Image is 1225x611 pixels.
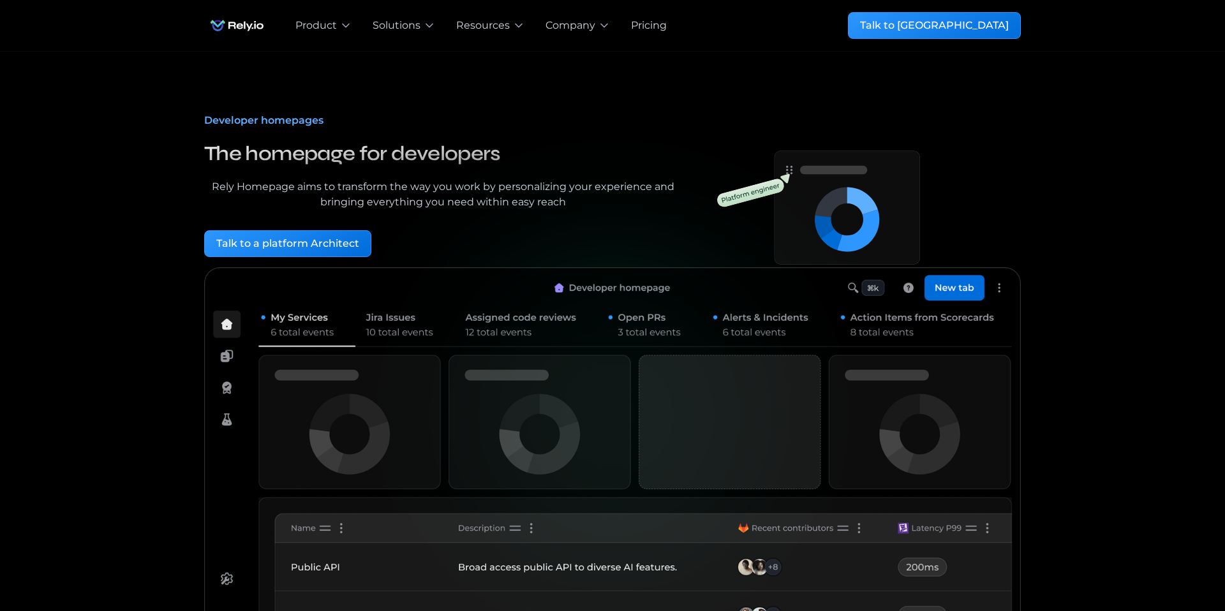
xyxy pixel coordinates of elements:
div: Resources [456,18,510,33]
a: home [204,13,270,38]
div: Product [295,18,337,33]
div: Talk to [GEOGRAPHIC_DATA] [860,18,1009,33]
div: Solutions [373,18,420,33]
img: Rely.io logo [204,13,270,38]
h3: The homepage for developers [204,138,682,169]
div: Rely Homepage aims to transform the way you work by personalizing your experience and bringing ev... [204,179,682,210]
a: open lightbox [702,128,1021,267]
a: Pricing [631,18,667,33]
a: Talk to [GEOGRAPHIC_DATA] [848,12,1021,39]
div: Company [546,18,595,33]
div: Developer homepages [204,113,682,128]
a: Talk to a platform Architect [204,230,371,257]
div: Talk to a platform Architect [216,236,359,251]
